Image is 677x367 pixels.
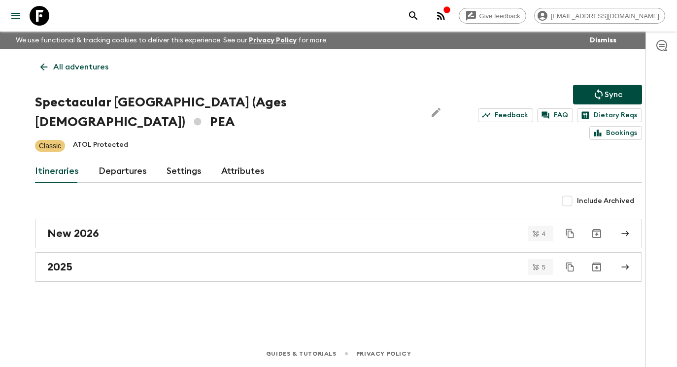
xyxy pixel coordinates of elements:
p: Sync [605,89,622,100]
span: 4 [536,231,551,237]
a: New 2026 [35,219,642,248]
a: Guides & Tutorials [266,348,337,359]
h2: 2025 [47,261,72,273]
button: menu [6,6,26,26]
button: Archive [587,224,607,243]
a: Bookings [589,126,642,140]
a: Feedback [478,108,533,122]
p: All adventures [53,61,108,73]
button: Duplicate [561,258,579,276]
span: Give feedback [474,12,526,20]
p: Classic [39,141,61,151]
button: Edit Adventure Title [426,93,446,132]
button: Dismiss [587,33,619,47]
button: search adventures [404,6,423,26]
button: Archive [587,257,607,277]
button: Duplicate [561,225,579,242]
p: We use functional & tracking cookies to deliver this experience. See our for more. [12,32,332,49]
a: Privacy Policy [249,37,297,44]
a: 2025 [35,252,642,282]
a: Settings [167,160,202,183]
span: [EMAIL_ADDRESS][DOMAIN_NAME] [545,12,665,20]
a: Privacy Policy [356,348,411,359]
button: Sync adventure departures to the booking engine [573,85,642,104]
a: Itineraries [35,160,79,183]
a: Give feedback [459,8,526,24]
a: Attributes [221,160,265,183]
a: FAQ [537,108,573,122]
p: ATOL Protected [73,140,128,152]
a: Dietary Reqs [577,108,642,122]
span: Include Archived [577,196,634,206]
a: Departures [99,160,147,183]
span: 5 [536,264,551,270]
h1: Spectacular [GEOGRAPHIC_DATA] (Ages [DEMOGRAPHIC_DATA]) PEA [35,93,418,132]
a: All adventures [35,57,114,77]
h2: New 2026 [47,227,99,240]
div: [EMAIL_ADDRESS][DOMAIN_NAME] [534,8,665,24]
